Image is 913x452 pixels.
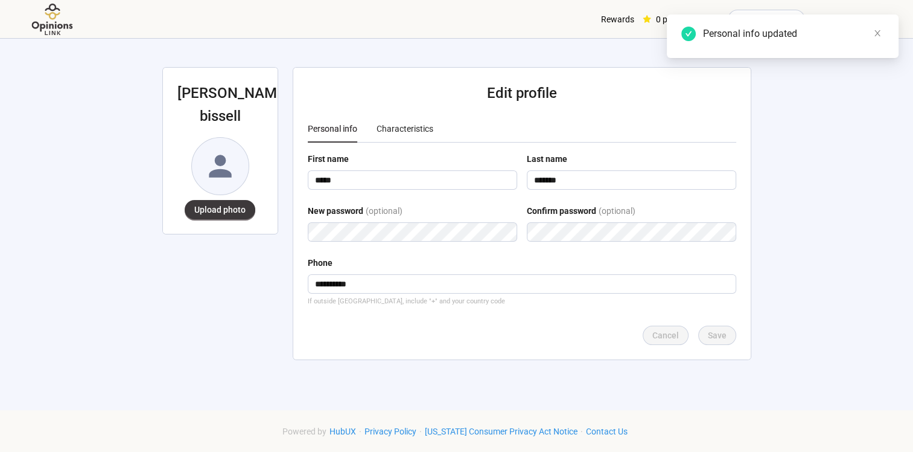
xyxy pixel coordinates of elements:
a: HubUX [326,427,359,436]
h2: Edit profile [308,82,736,105]
span: [PERSON_NAME] [819,1,884,39]
div: Characteristics [377,122,433,135]
div: Confirm password [527,204,596,218]
a: [US_STATE] Consumer Privacy Act Notice [422,427,581,436]
div: If outside [GEOGRAPHIC_DATA], include "+" and your country code [308,296,736,306]
div: Phone [308,256,332,270]
a: Privacy Policy [361,427,419,436]
span: Upload photo [185,205,255,215]
button: Save [698,326,736,345]
button: Cancel [643,326,689,345]
div: · · · [282,425,631,438]
h2: [PERSON_NAME] bissell [177,82,263,128]
span: star [643,15,651,24]
span: Powered by [282,427,326,436]
div: Personal info [308,122,357,135]
a: Contact Us [583,427,631,436]
span: Cancel [652,329,679,342]
span: Upload photo [194,203,246,216]
div: (optional) [366,204,402,222]
button: Upload photo [185,200,255,219]
button: Redeem points [728,10,805,29]
span: Redeem points [737,13,795,26]
div: Personal info updated [703,27,884,41]
div: New password [308,204,363,218]
span: close [873,29,882,37]
div: First name [308,152,349,166]
span: Save [708,329,727,342]
div: Last name [527,152,567,166]
div: (optional) [599,204,635,222]
span: check-circle [681,27,696,41]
